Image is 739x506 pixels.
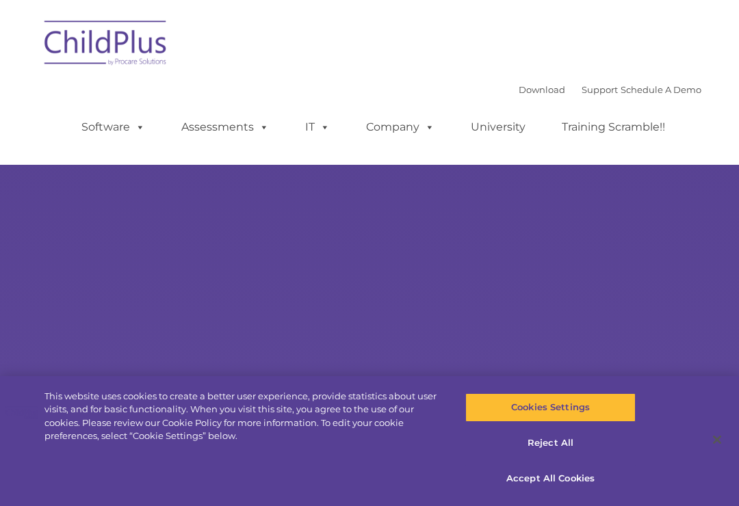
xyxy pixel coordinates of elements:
button: Close [702,425,732,455]
a: Company [352,114,448,141]
button: Reject All [465,429,635,457]
div: This website uses cookies to create a better user experience, provide statistics about user visit... [44,390,443,443]
a: Software [68,114,159,141]
a: Schedule A Demo [621,84,701,95]
a: Training Scramble!! [548,114,679,141]
a: IT [291,114,343,141]
img: ChildPlus by Procare Solutions [38,11,174,79]
button: Accept All Cookies [465,464,635,492]
a: Assessments [168,114,283,141]
font: | [519,84,701,95]
a: Support [582,84,618,95]
a: University [457,114,539,141]
a: Download [519,84,565,95]
button: Cookies Settings [465,393,635,422]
